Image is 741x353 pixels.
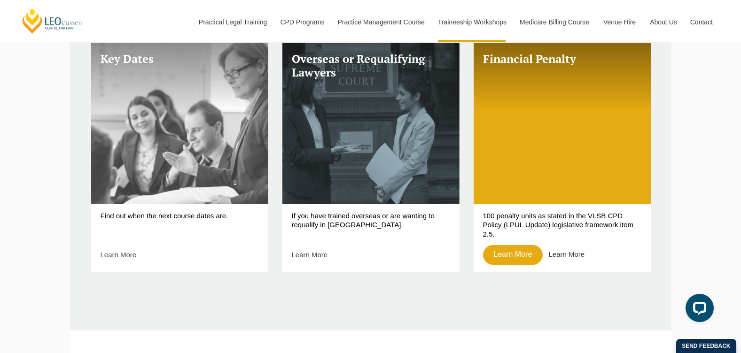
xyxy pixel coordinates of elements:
[292,52,450,79] h3: Overseas or Requalifying Lawyers
[292,251,328,259] a: Learn More
[549,250,585,258] a: Learn More
[101,251,137,259] a: Learn More
[331,2,431,42] a: Practice Management Course
[91,43,268,204] a: Key Dates
[513,2,596,42] a: Medicare Billing Course
[431,2,513,42] a: Traineeship Workshops
[101,211,259,238] p: Find out when the next course dates are.
[273,2,330,42] a: CPD Programs
[192,2,273,42] a: Practical Legal Training
[292,211,450,238] p: If you have trained overseas or are wanting to requalify in [GEOGRAPHIC_DATA].
[483,211,641,238] p: 100 penalty units as stated in the VLSB CPD Policy (LPUL Update) legislative framework item 2.5.
[21,8,84,34] a: [PERSON_NAME] Centre for Law
[483,245,543,265] a: Learn More
[101,52,259,66] h3: Key Dates
[596,2,643,42] a: Venue Hire
[678,290,718,330] iframe: LiveChat chat widget
[483,52,641,66] h3: Financial Penalty
[282,43,460,204] a: Overseas or Requalifying Lawyers
[643,2,683,42] a: About Us
[474,43,651,204] a: Financial Penalty
[683,2,720,42] a: Contact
